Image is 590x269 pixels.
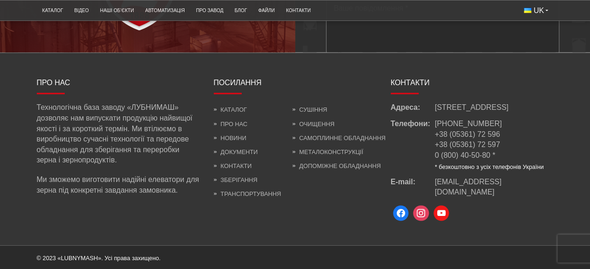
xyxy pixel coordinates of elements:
a: Instagram [411,203,431,223]
a: Блог [229,3,253,18]
span: Про нас [37,79,70,87]
img: Українська [524,8,531,13]
span: Адреса: [391,102,435,113]
a: Відео [68,3,94,18]
a: Металоконструкції [292,148,363,155]
a: Каталог [214,106,247,113]
a: Наші об’єкти [95,3,140,18]
button: UK [518,3,554,19]
a: Контакти [280,3,316,18]
span: Посилання [214,79,262,87]
span: [EMAIL_ADDRESS][DOMAIN_NAME] [435,177,502,195]
span: UK [534,6,544,16]
li: * безкоштовно з усіх телефонів України [435,162,544,171]
a: 0 (800) 40-50-80 * [435,151,495,159]
span: E-mail: [391,176,435,197]
a: +38 (05361) 72 597 [435,140,500,148]
span: [STREET_ADDRESS] [435,102,509,113]
a: Допоміжне обладнання [292,162,380,169]
a: Самоплинне обладнання [292,134,385,141]
a: Транспортування [214,190,281,197]
a: Youtube [431,203,452,223]
a: Про завод [190,3,229,18]
span: Телефони: [391,118,435,170]
a: Про нас [214,120,248,127]
a: [PHONE_NUMBER] [435,119,502,127]
a: Автоматизація [140,3,190,18]
p: Технологічна база заводу «ЛУБНИМАШ» дозволяє нам випускати продукцію найвищої якості і за коротки... [37,102,200,165]
a: Документи [214,148,258,155]
a: Каталог [37,3,69,18]
a: [EMAIL_ADDRESS][DOMAIN_NAME] [435,176,554,197]
a: +38 (05361) 72 596 [435,130,500,138]
a: Файли [252,3,280,18]
span: © 2023 «LUBNYMASH». Усі права захищено. [37,254,161,261]
p: Ми зможемо виготовити надійні елеватори для зерна під конкретні завдання замовника. [37,174,200,195]
a: Новини [214,134,246,141]
a: Контакти [214,162,252,169]
span: Контакти [391,79,430,87]
a: Facebook [391,203,411,223]
a: Очищення [292,120,334,127]
a: Сушіння [292,106,327,113]
a: Зберігання [214,176,258,183]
